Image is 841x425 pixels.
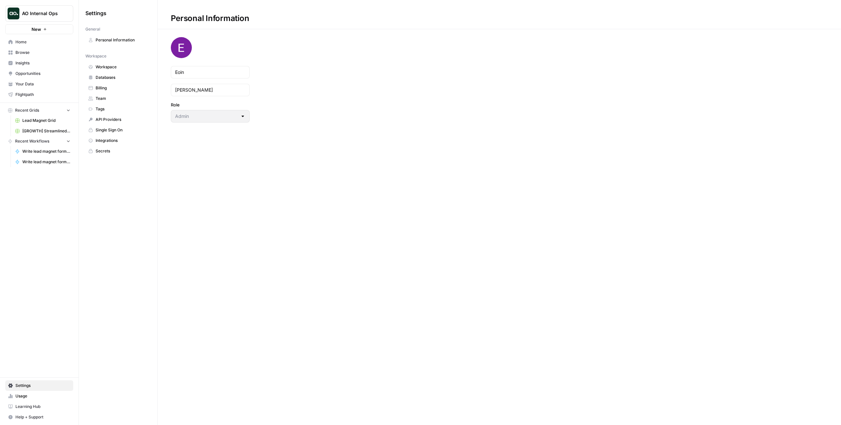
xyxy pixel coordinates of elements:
span: Settings [85,9,106,17]
span: Team [96,96,148,101]
span: Flightpath [15,92,70,98]
span: Home [15,39,70,45]
a: Billing [85,83,151,93]
span: Learning Hub [15,404,70,410]
a: Tags [85,104,151,114]
a: Flightpath [5,89,73,100]
span: Recent Grids [15,107,39,113]
a: Workspace [85,62,151,72]
img: AO Internal Ops Logo [8,8,19,19]
span: Settings [15,383,70,389]
a: Browse [5,47,73,58]
a: Secrets [85,146,151,156]
button: Help + Support [5,412,73,422]
span: Write lead magnet form entry to grid [22,148,70,154]
span: Personal Information [96,37,148,43]
span: Databases [96,75,148,80]
span: Single Sign On [96,127,148,133]
span: Write lead magnet form entry to grid - v2 [22,159,70,165]
span: Usage [15,393,70,399]
a: Insights [5,58,73,68]
span: Opportunities [15,71,70,77]
a: Write lead magnet form entry to grid - v2 [12,157,73,167]
a: [GROWTH] Streamlined Custom Growth Strategy (Prospects) Grid [12,126,73,136]
span: Integrations [96,138,148,144]
a: Opportunities [5,68,73,79]
label: Role [171,101,250,108]
span: Lead Magnet Grid [22,118,70,123]
span: Browse [15,50,70,56]
a: Integrations [85,135,151,146]
button: Recent Grids [5,105,73,115]
a: Databases [85,72,151,83]
button: Recent Workflows [5,136,73,146]
a: Write lead magnet form entry to grid [12,146,73,157]
span: AO Internal Ops [22,10,62,17]
a: Settings [5,380,73,391]
div: Personal Information [158,13,262,24]
a: Personal Information [85,35,151,45]
a: Home [5,37,73,47]
button: New [5,24,73,34]
span: Tags [96,106,148,112]
a: Team [85,93,151,104]
span: Workspace [85,53,106,59]
button: Workspace: AO Internal Ops [5,5,73,22]
span: Secrets [96,148,148,154]
a: Single Sign On [85,125,151,135]
a: Lead Magnet Grid [12,115,73,126]
a: API Providers [85,114,151,125]
span: API Providers [96,117,148,123]
span: Recent Workflows [15,138,49,144]
span: Help + Support [15,414,70,420]
span: [GROWTH] Streamlined Custom Growth Strategy (Prospects) Grid [22,128,70,134]
a: Your Data [5,79,73,89]
a: Usage [5,391,73,401]
span: New [32,26,41,33]
img: avatar [171,37,192,58]
span: Billing [96,85,148,91]
span: Your Data [15,81,70,87]
span: Insights [15,60,70,66]
span: General [85,26,100,32]
a: Learning Hub [5,401,73,412]
span: Workspace [96,64,148,70]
